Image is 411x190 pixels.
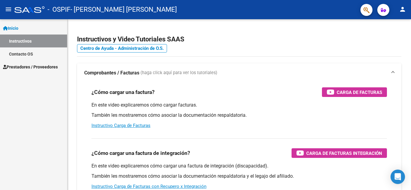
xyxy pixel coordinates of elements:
p: También les mostraremos cómo asociar la documentación respaldatoria. [91,112,387,119]
strong: Comprobantes / Facturas [84,70,139,76]
a: Instructivo Carga de Facturas con Recupero x Integración [91,184,206,189]
p: En este video explicaremos cómo cargar una factura de integración (discapacidad). [91,163,387,169]
mat-expansion-panel-header: Comprobantes / Facturas (haga click aquí para ver los tutoriales) [77,63,401,83]
button: Carga de Facturas [322,87,387,97]
h2: Instructivos y Video Tutoriales SAAS [77,34,401,45]
span: Carga de Facturas [337,89,382,96]
span: - [PERSON_NAME] [PERSON_NAME] [70,3,177,16]
div: Open Intercom Messenger [391,170,405,184]
span: Carga de Facturas Integración [306,149,382,157]
h3: ¿Cómo cargar una factura de integración? [91,149,190,157]
a: Instructivo Carga de Facturas [91,123,150,128]
button: Carga de Facturas Integración [292,148,387,158]
span: Prestadores / Proveedores [3,64,58,70]
span: Inicio [3,25,18,32]
p: En este video explicaremos cómo cargar facturas. [91,102,387,108]
mat-icon: menu [5,6,12,13]
mat-icon: person [399,6,406,13]
h3: ¿Cómo cargar una factura? [91,88,155,96]
p: También les mostraremos cómo asociar la documentación respaldatoria y el legajo del afiliado. [91,173,387,179]
span: (haga click aquí para ver los tutoriales) [141,70,217,76]
span: - OSPIF [48,3,70,16]
a: Centro de Ayuda - Administración de O.S. [77,44,167,53]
